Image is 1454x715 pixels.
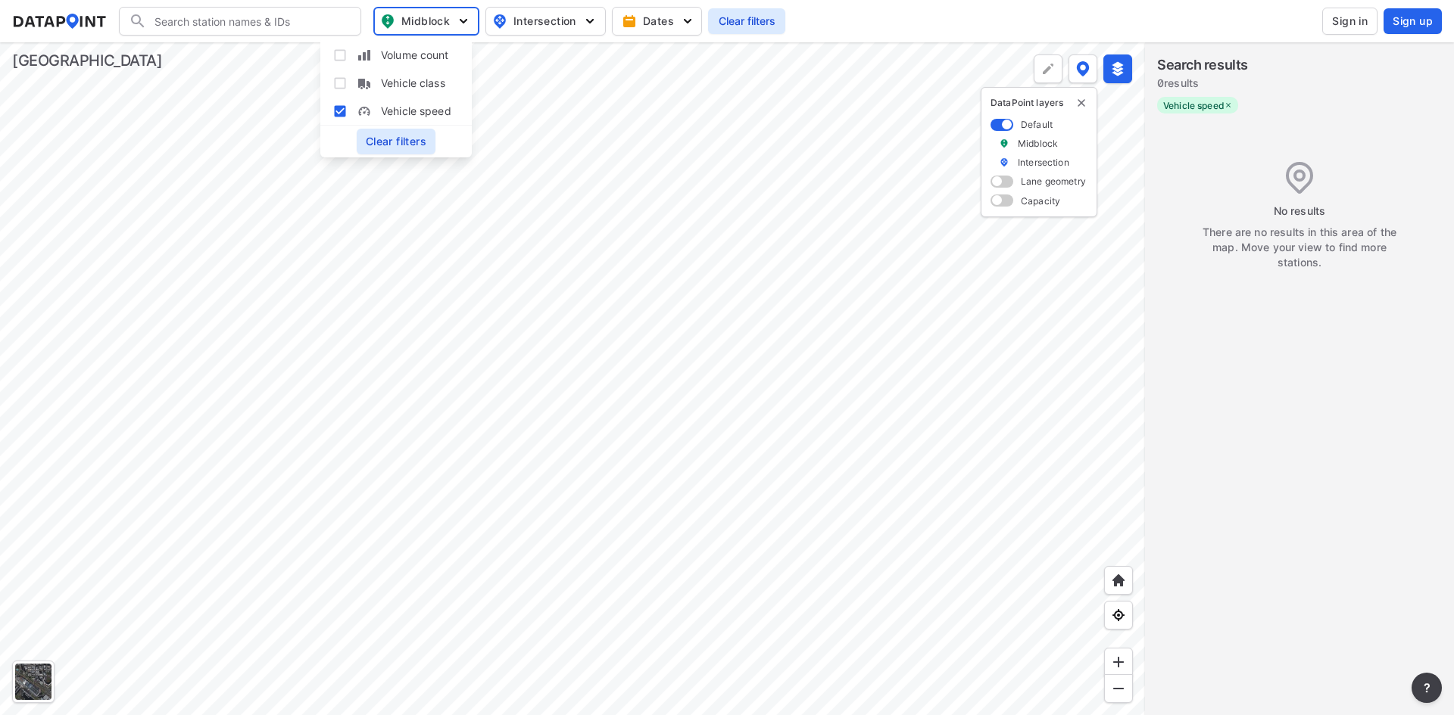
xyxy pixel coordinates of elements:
span: Sign in [1332,14,1368,29]
img: map_pin_int.54838e6b.svg [491,12,509,30]
input: Search [147,9,351,33]
img: marker_Midblock.5ba75e30.svg [999,137,1009,150]
a: Sign in [1319,8,1381,35]
img: layers-active.d9e7dc51.svg [1110,61,1125,76]
img: +XpAUvaXAN7GudzAAAAAElFTkSuQmCC [1111,573,1126,588]
img: map_pin_mid.602f9df1.svg [379,12,397,30]
img: zeq5HYn9AnE9l6UmnFLPAAAAAElFTkSuQmCC [1111,608,1126,623]
div: [GEOGRAPHIC_DATA] [12,50,162,71]
div: There are no results in this area of the map. Move your view to find more stations. [1190,225,1409,270]
img: 5YPKRKmlfpI5mqlR8AD95paCi+0kK1fRFDJSaMmawlwaeJcJwk9O2fotCW5ve9gAAAAASUVORK5CYII= [582,14,598,29]
span: Clear filters [717,14,776,29]
label: Search results [1157,54,1248,76]
label: Intersection [1018,156,1069,169]
img: marker_Intersection.6861001b.svg [999,156,1009,169]
a: Sign up [1381,8,1442,34]
div: View my location [1104,601,1133,630]
label: Default [1021,118,1053,131]
div: No results [1190,204,1409,219]
div: Polygon tool [1034,54,1062,83]
button: Dates [612,7,702,36]
img: S3KcC2PZAAAAAElFTkSuQmCC [357,76,372,91]
p: DataPoint layers [991,97,1087,109]
div: Home [1104,566,1133,595]
img: Location%20-%20Pin.421484f6.svg [1281,159,1318,195]
span: Vehicle class [381,75,445,91]
button: Intersection [485,7,606,36]
span: ? [1421,679,1433,697]
img: MAAAAAElFTkSuQmCC [1111,681,1126,696]
div: Zoom in [1104,648,1133,676]
button: DataPoint layers [1069,54,1097,83]
button: Midblock [373,7,479,36]
img: dataPointLogo.9353c09d.svg [12,14,107,29]
button: Clear filters [357,129,435,154]
span: Midblock [381,12,469,30]
span: Sign up [1393,14,1433,29]
span: Volume count [381,47,449,63]
img: zXKTHG75SmCTpzeATkOMbMjAxYFTnPvh7K8Q9YYMXBy4Bd2Bwe9xdUQUqRsak2SDbAAAAABJRU5ErkJggg== [357,48,372,63]
button: External layers [1103,54,1132,83]
label: Capacity [1021,194,1060,207]
img: calendar-gold.39a51dde.svg [622,14,637,29]
img: 5YPKRKmlfpI5mqlR8AD95paCi+0kK1fRFDJSaMmawlwaeJcJwk9O2fotCW5ve9gAAAAASUVORK5CYII= [456,14,471,29]
img: data-point-layers.37681fc9.svg [1076,61,1090,76]
img: w05fo9UQAAAAAElFTkSuQmCC [357,104,372,119]
button: Clear filters [708,8,785,34]
button: Sign in [1322,8,1378,35]
span: Clear filters [366,134,426,149]
label: 0 results [1157,76,1248,91]
span: Vehicle speed [381,103,451,119]
span: Dates [625,14,692,29]
button: more [1412,673,1442,703]
label: Midblock [1018,137,1058,150]
img: ZvzfEJKXnyWIrJytrsY285QMwk63cM6Drc+sIAAAAASUVORK5CYII= [1111,654,1126,670]
img: +Dz8AAAAASUVORK5CYII= [1041,61,1056,76]
img: close-external-leyer.3061a1c7.svg [1075,97,1087,109]
button: Sign up [1384,8,1442,34]
label: Vehicle speed [1157,97,1238,113]
img: 5YPKRKmlfpI5mqlR8AD95paCi+0kK1fRFDJSaMmawlwaeJcJwk9O2fotCW5ve9gAAAAASUVORK5CYII= [680,14,695,29]
span: Intersection [492,12,596,30]
div: Toggle basemap [12,661,55,703]
button: delete [1075,97,1087,109]
div: Zoom out [1104,674,1133,703]
label: Lane geometry [1021,175,1086,188]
